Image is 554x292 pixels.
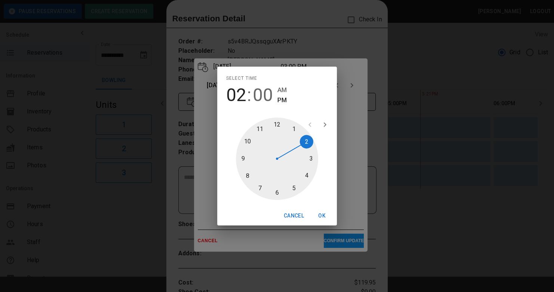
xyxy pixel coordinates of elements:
[281,209,307,223] button: Cancel
[253,85,273,106] button: 00
[310,209,334,223] button: OK
[277,95,287,105] button: PM
[247,85,251,106] span: :
[226,85,246,106] button: 02
[277,85,287,95] button: AM
[226,73,257,85] span: Select time
[317,117,332,132] button: open next view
